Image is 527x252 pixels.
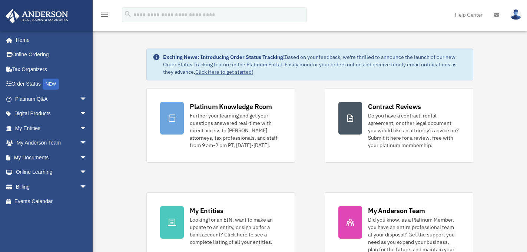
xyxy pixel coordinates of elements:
i: menu [100,10,109,19]
div: NEW [43,79,59,90]
img: Anderson Advisors Platinum Portal [3,9,70,23]
span: arrow_drop_down [80,136,95,151]
a: Click Here to get started! [195,69,253,75]
a: Home [5,33,95,47]
span: arrow_drop_down [80,179,95,195]
a: My Entitiesarrow_drop_down [5,121,98,136]
span: arrow_drop_down [80,121,95,136]
img: User Pic [510,9,521,20]
a: Tax Organizers [5,62,98,77]
a: Contract Reviews Do you have a contract, rental agreement, or other legal document you would like... [325,88,473,163]
a: My Documentsarrow_drop_down [5,150,98,165]
a: Order StatusNEW [5,77,98,92]
a: Digital Productsarrow_drop_down [5,106,98,121]
span: arrow_drop_down [80,106,95,122]
a: Online Learningarrow_drop_down [5,165,98,180]
div: Contract Reviews [368,102,421,111]
div: Do you have a contract, rental agreement, or other legal document you would like an attorney's ad... [368,112,460,149]
span: arrow_drop_down [80,150,95,165]
a: Platinum Knowledge Room Further your learning and get your questions answered real-time with dire... [146,88,295,163]
div: Looking for an EIN, want to make an update to an entity, or sign up for a bank account? Click her... [190,216,281,246]
span: arrow_drop_down [80,92,95,107]
span: arrow_drop_down [80,165,95,180]
i: search [124,10,132,18]
strong: Exciting News: Introducing Order Status Tracking! [163,54,285,60]
a: My Anderson Teamarrow_drop_down [5,136,98,150]
a: Events Calendar [5,194,98,209]
div: My Entities [190,206,223,215]
a: Platinum Q&Aarrow_drop_down [5,92,98,106]
a: Online Ordering [5,47,98,62]
div: My Anderson Team [368,206,425,215]
a: menu [100,13,109,19]
div: Platinum Knowledge Room [190,102,272,111]
div: Further your learning and get your questions answered real-time with direct access to [PERSON_NAM... [190,112,281,149]
div: Based on your feedback, we're thrilled to announce the launch of our new Order Status Tracking fe... [163,53,467,76]
a: Billingarrow_drop_down [5,179,98,194]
